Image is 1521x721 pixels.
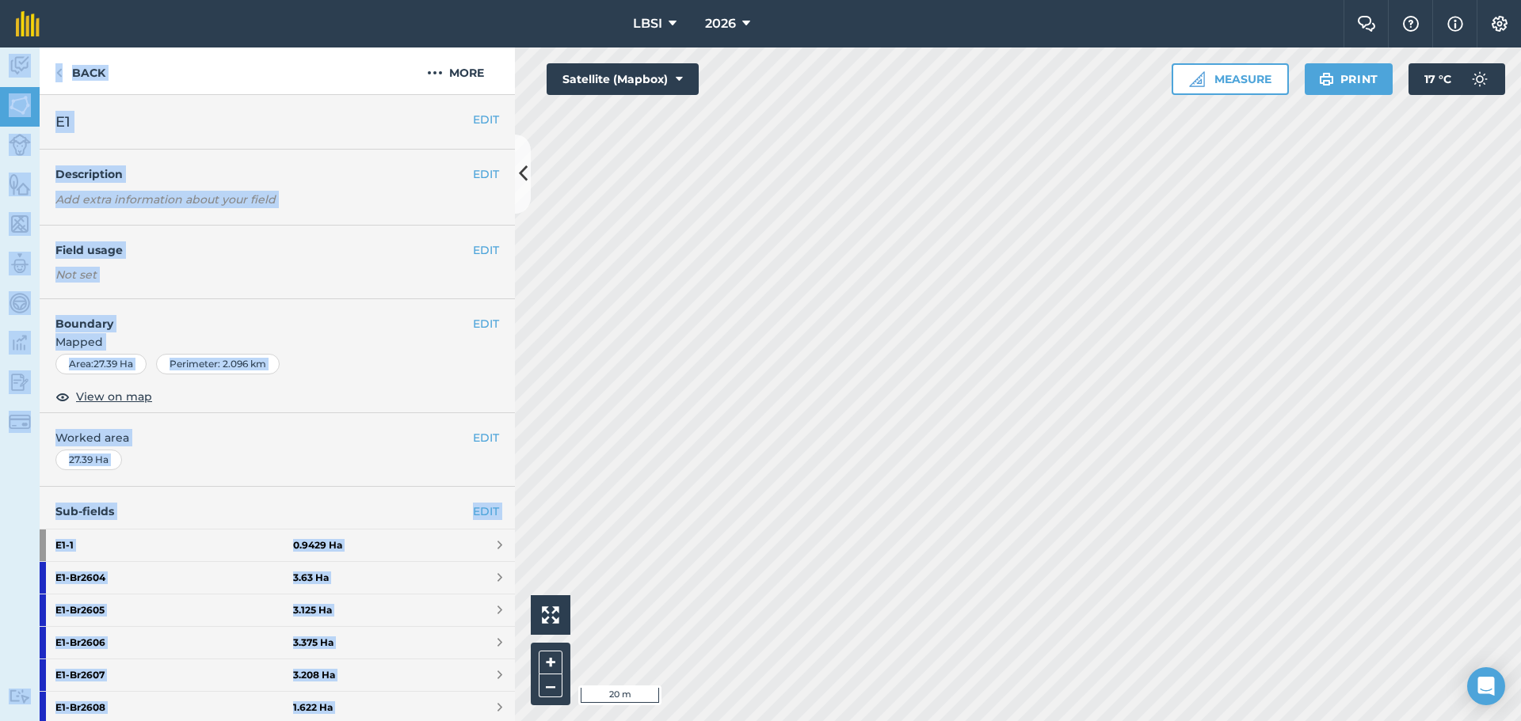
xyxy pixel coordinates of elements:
div: Perimeter : 2.096 km [156,354,280,374]
strong: E1 - Br2604 [55,562,293,594]
img: svg+xml;base64,PHN2ZyB4bWxucz0iaHR0cDovL3d3dy53My5vcmcvMjAwMC9zdmciIHdpZHRoPSIyMCIgaGVpZ2h0PSIyNC... [427,63,443,82]
button: EDIT [473,429,499,446]
strong: E1 - Br2607 [55,659,293,691]
img: svg+xml;base64,PD94bWwgdmVyc2lvbj0iMS4wIiBlbmNvZGluZz0idXRmLTgiPz4KPCEtLSBHZW5lcmF0b3I6IEFkb2JlIE... [9,411,31,433]
button: Satellite (Mapbox) [547,63,699,95]
img: A cog icon [1490,16,1509,32]
span: Worked area [55,429,499,446]
div: Area : 27.39 Ha [55,354,147,374]
img: fieldmargin Logo [16,11,40,36]
img: Four arrows, one pointing top left, one top right, one bottom right and the last bottom left [542,606,559,624]
button: EDIT [473,111,499,128]
img: svg+xml;base64,PHN2ZyB4bWxucz0iaHR0cDovL3d3dy53My5vcmcvMjAwMC9zdmciIHdpZHRoPSIxOCIgaGVpZ2h0PSIyNC... [55,387,70,406]
img: svg+xml;base64,PD94bWwgdmVyc2lvbj0iMS4wIiBlbmNvZGluZz0idXRmLTgiPz4KPCEtLSBHZW5lcmF0b3I6IEFkb2JlIE... [9,252,31,275]
button: EDIT [473,241,499,259]
button: EDIT [473,165,499,183]
strong: 1.622 Ha [293,701,333,714]
button: Print [1305,63,1393,95]
button: EDIT [473,315,499,332]
img: svg+xml;base64,PD94bWwgdmVyc2lvbj0iMS4wIiBlbmNvZGluZz0idXRmLTgiPz4KPCEtLSBHZW5lcmF0b3I6IEFkb2JlIE... [9,689,31,704]
h4: Sub-fields [40,503,515,520]
button: More [396,47,515,94]
span: LBSI [633,14,662,33]
img: Two speech bubbles overlapping with the left bubble in the forefront [1357,16,1376,32]
h4: Description [55,165,499,183]
div: Not set [55,267,499,283]
span: 17 ° C [1424,63,1451,95]
img: svg+xml;base64,PD94bWwgdmVyc2lvbj0iMS4wIiBlbmNvZGluZz0idXRmLTgiPz4KPCEtLSBHZW5lcmF0b3I6IEFkb2JlIE... [9,291,31,315]
img: svg+xml;base64,PD94bWwgdmVyc2lvbj0iMS4wIiBlbmNvZGluZz0idXRmLTgiPz4KPCEtLSBHZW5lcmF0b3I6IEFkb2JlIE... [9,54,31,78]
strong: 0.9429 Ha [293,539,342,552]
a: E1-Br26043.63 Ha [40,562,515,594]
img: svg+xml;base64,PHN2ZyB4bWxucz0iaHR0cDovL3d3dy53My5vcmcvMjAwMC9zdmciIHdpZHRoPSI1NiIgaGVpZ2h0PSI2MC... [9,212,31,236]
strong: E1 - Br2606 [55,627,293,658]
h4: Boundary [40,299,473,332]
img: svg+xml;base64,PD94bWwgdmVyc2lvbj0iMS4wIiBlbmNvZGluZz0idXRmLTgiPz4KPCEtLSBHZW5lcmF0b3I6IEFkb2JlIE... [1464,63,1496,95]
span: Mapped [40,333,515,351]
img: A question mark icon [1401,16,1420,32]
img: svg+xml;base64,PD94bWwgdmVyc2lvbj0iMS4wIiBlbmNvZGluZz0idXRmLTgiPz4KPCEtLSBHZW5lcmF0b3I6IEFkb2JlIE... [9,370,31,394]
em: Add extra information about your field [55,192,276,207]
strong: 3.208 Ha [293,669,335,681]
img: svg+xml;base64,PHN2ZyB4bWxucz0iaHR0cDovL3d3dy53My5vcmcvMjAwMC9zdmciIHdpZHRoPSI5IiBoZWlnaHQ9IjI0Ii... [55,63,63,82]
span: View on map [76,388,152,405]
img: svg+xml;base64,PHN2ZyB4bWxucz0iaHR0cDovL3d3dy53My5vcmcvMjAwMC9zdmciIHdpZHRoPSIxNyIgaGVpZ2h0PSIxNy... [1447,14,1463,33]
img: Ruler icon [1189,71,1205,87]
button: View on map [55,387,152,406]
span: E1 [55,111,71,133]
a: E1-Br26053.125 Ha [40,594,515,626]
img: svg+xml;base64,PHN2ZyB4bWxucz0iaHR0cDovL3d3dy53My5vcmcvMjAwMC9zdmciIHdpZHRoPSI1NiIgaGVpZ2h0PSI2MC... [9,173,31,196]
button: Measure [1172,63,1289,95]
div: 27.39 Ha [55,450,122,470]
button: + [539,651,562,674]
strong: 3.375 Ha [293,636,334,649]
a: EDIT [473,503,499,520]
img: svg+xml;base64,PD94bWwgdmVyc2lvbj0iMS4wIiBlbmNvZGluZz0idXRmLTgiPz4KPCEtLSBHZW5lcmF0b3I6IEFkb2JlIE... [9,331,31,355]
a: Back [40,47,121,94]
img: svg+xml;base64,PHN2ZyB4bWxucz0iaHR0cDovL3d3dy53My5vcmcvMjAwMC9zdmciIHdpZHRoPSIxOSIgaGVpZ2h0PSIyNC... [1319,70,1334,89]
strong: E1 - 1 [55,529,293,561]
strong: 3.63 Ha [293,571,329,584]
button: 17 °C [1409,63,1505,95]
strong: 3.125 Ha [293,604,332,617]
h4: Field usage [55,241,473,259]
img: svg+xml;base64,PHN2ZyB4bWxucz0iaHR0cDovL3d3dy53My5vcmcvMjAwMC9zdmciIHdpZHRoPSI1NiIgaGVpZ2h0PSI2MC... [9,93,31,117]
button: – [539,674,562,697]
a: E1-Br26063.375 Ha [40,627,515,658]
div: Open Intercom Messenger [1467,667,1505,705]
strong: E1 - Br2605 [55,594,293,626]
a: E1-Br26073.208 Ha [40,659,515,691]
a: E1-10.9429 Ha [40,529,515,561]
span: 2026 [705,14,736,33]
img: svg+xml;base64,PD94bWwgdmVyc2lvbj0iMS4wIiBlbmNvZGluZz0idXRmLTgiPz4KPCEtLSBHZW5lcmF0b3I6IEFkb2JlIE... [9,134,31,156]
